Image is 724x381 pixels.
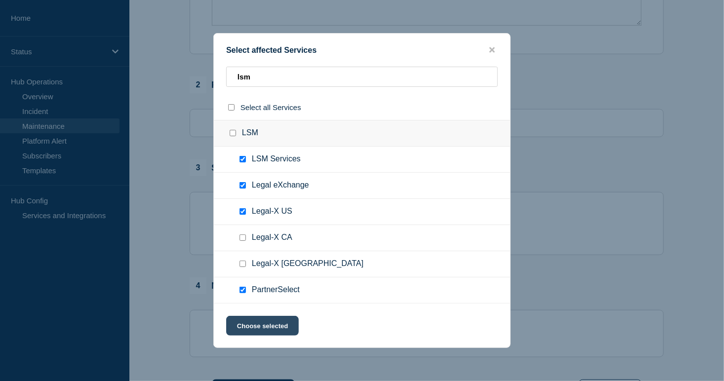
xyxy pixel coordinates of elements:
input: PartnerSelect checkbox [240,287,246,293]
input: Legal-X US checkbox [240,208,246,215]
input: Search [226,67,498,87]
div: Select affected Services [214,45,510,55]
span: Legal-X [GEOGRAPHIC_DATA] [252,259,363,269]
span: LSM Services [252,154,301,164]
span: Legal-X US [252,207,292,217]
span: PartnerSelect [252,285,300,295]
div: LSM [214,120,510,147]
button: close button [486,45,498,55]
input: Legal eXchange checkbox [240,182,246,189]
input: LSM checkbox [230,130,236,136]
button: Choose selected [226,316,299,336]
input: Legal-X CA checkbox [240,234,246,241]
input: LSM Services checkbox [240,156,246,162]
input: Legal-X UK checkbox [240,261,246,267]
span: Legal eXchange [252,181,309,190]
span: Legal-X CA [252,233,292,243]
span: Select all Services [241,103,301,112]
input: select all checkbox [228,104,235,111]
